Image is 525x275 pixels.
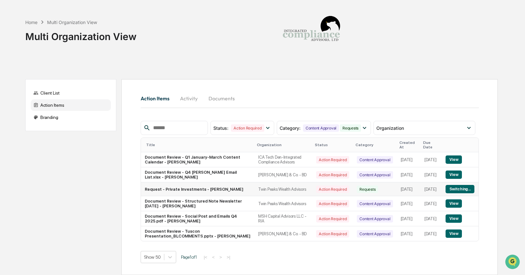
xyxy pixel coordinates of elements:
td: [DATE] [421,211,442,226]
div: Action Required [316,171,349,179]
a: Powered byPylon [45,108,78,113]
div: Content Approval [357,230,393,238]
td: [DATE] [421,182,442,196]
td: Twin Peaks Wealth Advisors [254,182,312,196]
td: Document Review - Q4 [PERSON_NAME] Email List.xlsx - [PERSON_NAME] [141,167,254,182]
button: >| [225,254,232,260]
span: Data Lookup [13,93,40,99]
td: [DATE] [397,182,421,196]
div: Content Approval [303,124,339,132]
td: [PERSON_NAME] & Co. - BD [254,167,312,182]
div: Content Approval [357,215,393,222]
div: Title [146,143,252,147]
div: Branding [31,112,111,123]
iframe: Open customer support [504,254,522,271]
button: View [446,155,462,164]
td: [DATE] [421,167,442,182]
button: Switching... [446,185,474,193]
button: Activity [175,91,203,106]
span: Organization [376,125,404,131]
td: [DATE] [421,152,442,167]
td: [DATE] [397,167,421,182]
button: Documents [203,91,240,106]
div: Client List [31,87,111,99]
td: [PERSON_NAME] & Co. - BD [254,226,312,241]
div: We're available if you need us! [22,55,81,61]
div: Due Date [423,140,439,149]
td: Document Review - Social Post and Emails Q4 2025.pdf - [PERSON_NAME] [141,211,254,226]
td: Document Review - Tuscon Presentation_BLCOMMENTS.pptx - [PERSON_NAME] [141,226,254,241]
div: 🔎 [6,94,12,99]
td: [DATE] [397,226,421,241]
div: Action Required [316,200,349,207]
div: Requests [340,124,361,132]
div: Action Items [31,99,111,111]
td: Document Review - Q1 January-March Content Calendar - [PERSON_NAME] [141,152,254,167]
td: Request - Private Investments - [PERSON_NAME] [141,182,254,196]
button: View [446,214,462,223]
div: Created At [399,140,418,149]
div: Action Required [316,156,349,163]
button: View [446,229,462,238]
div: Category [356,143,394,147]
div: Multi Organization View [47,20,97,25]
span: Attestations [53,81,79,87]
div: Action Required [231,124,264,132]
button: > [217,254,224,260]
td: MSH Capital Advisors LLC - RIA [254,211,312,226]
td: Document Review - Structured Note Newsletter [DATE] - [PERSON_NAME] [141,196,254,211]
div: Action Required [316,186,349,193]
td: ICA Tech Den-Integrated Compliance Advisors [254,152,312,167]
td: [DATE] [397,196,421,211]
span: Status : [213,125,228,131]
p: How can we help? [6,13,117,24]
button: |< [202,254,209,260]
span: Pylon [64,109,78,113]
div: Content Approval [357,171,393,179]
a: 🗄️Attestations [44,78,82,90]
td: [DATE] [397,211,421,226]
img: 1746055101610-c473b297-6a78-478c-a979-82029cc54cd1 [6,49,18,61]
div: Organization [257,143,310,147]
span: Preclearance [13,81,41,87]
button: View [446,199,462,208]
a: 🔎Data Lookup [4,90,43,102]
td: [DATE] [421,226,442,241]
div: 🖐️ [6,81,12,87]
div: Status [315,143,350,147]
td: Twin Peaks Wealth Advisors [254,196,312,211]
button: Start new chat [109,51,117,59]
div: Content Approval [357,200,393,207]
div: 🗄️ [46,81,52,87]
button: View [446,171,462,179]
button: < [210,254,217,260]
a: 🖐️Preclearance [4,78,44,90]
span: Page 1 of 1 [181,254,197,260]
span: Category : [280,125,300,131]
div: Home [25,20,37,25]
div: Requests [357,186,378,193]
div: Content Approval [357,156,393,163]
td: [DATE] [421,196,442,211]
div: Action Required [316,215,349,222]
div: Action Required [316,230,349,238]
td: [DATE] [397,152,421,167]
div: Multi Organization View [25,26,136,42]
div: activity tabs [141,91,479,106]
div: Start new chat [22,49,105,55]
button: Action Items [141,91,175,106]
